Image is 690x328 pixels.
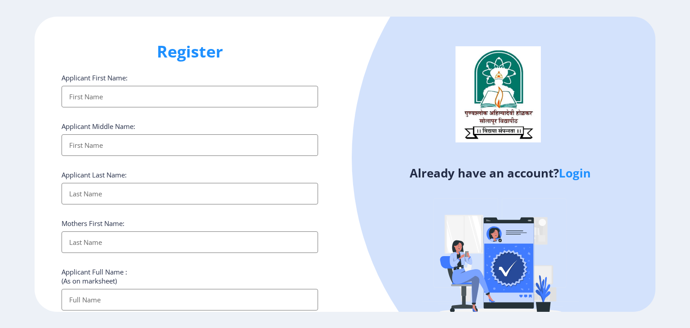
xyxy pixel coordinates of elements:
h1: Register [62,41,318,62]
label: Applicant Middle Name: [62,122,135,131]
h4: Already have an account? [352,166,649,180]
input: First Name [62,134,318,156]
input: Last Name [62,231,318,253]
label: Applicant Last Name: [62,170,127,179]
label: Applicant Full Name : (As on marksheet) [62,267,127,285]
input: First Name [62,86,318,107]
input: Last Name [62,183,318,204]
label: Mothers First Name: [62,219,124,228]
label: Applicant First Name: [62,73,128,82]
input: Full Name [62,289,318,310]
a: Login [559,165,591,181]
img: logo [456,46,541,142]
